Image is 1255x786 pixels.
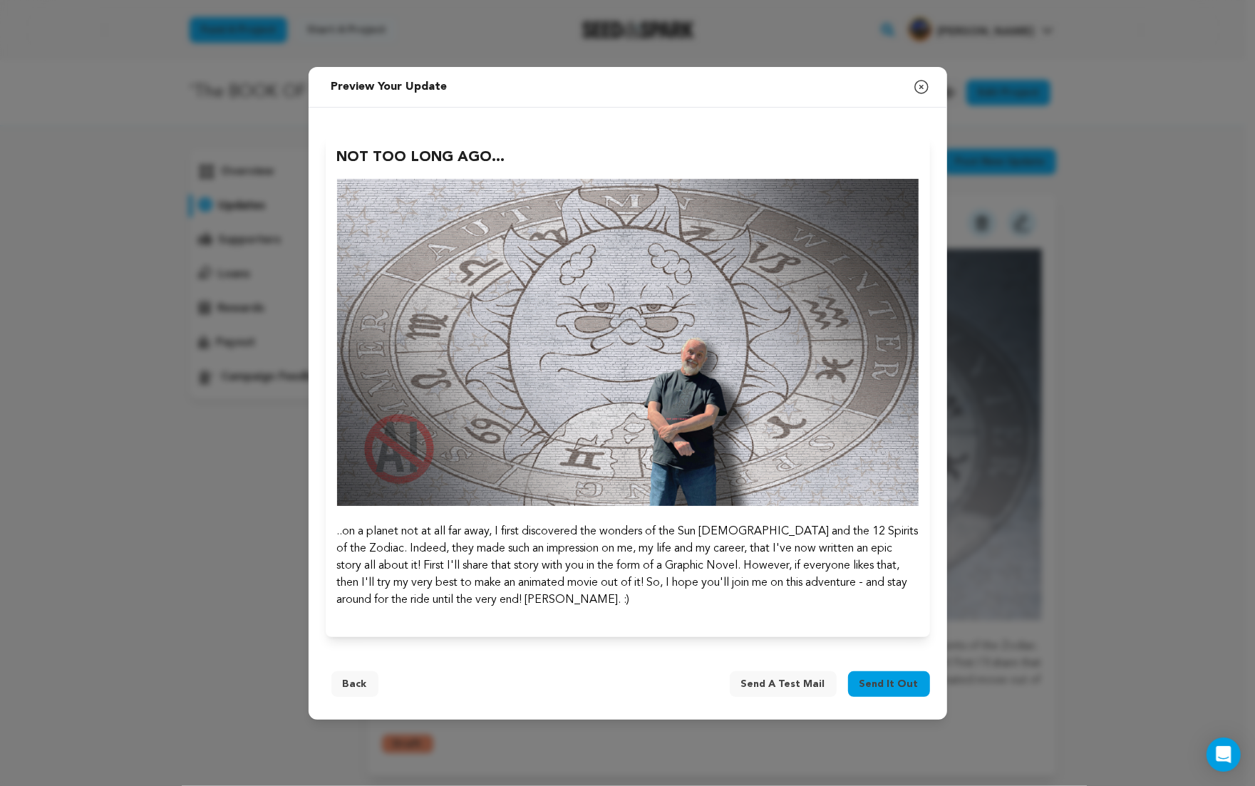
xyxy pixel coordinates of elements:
h2: Preview your update [326,73,453,101]
p: ..on a planet not at all far away, I first discovered the wonders of the Sun [DEMOGRAPHIC_DATA] a... [337,523,919,609]
h2: NOT TOO LONG AGO... [337,148,919,167]
img: 1755817945-01%20TONY%20&%20WALL.jpg [337,179,919,506]
button: Back [331,671,378,697]
span: Send a test mail [741,677,825,691]
div: Open Intercom Messenger [1207,738,1241,772]
button: Send it out [848,671,930,697]
button: Send a test mail [730,671,837,697]
span: Send it out [859,677,919,691]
